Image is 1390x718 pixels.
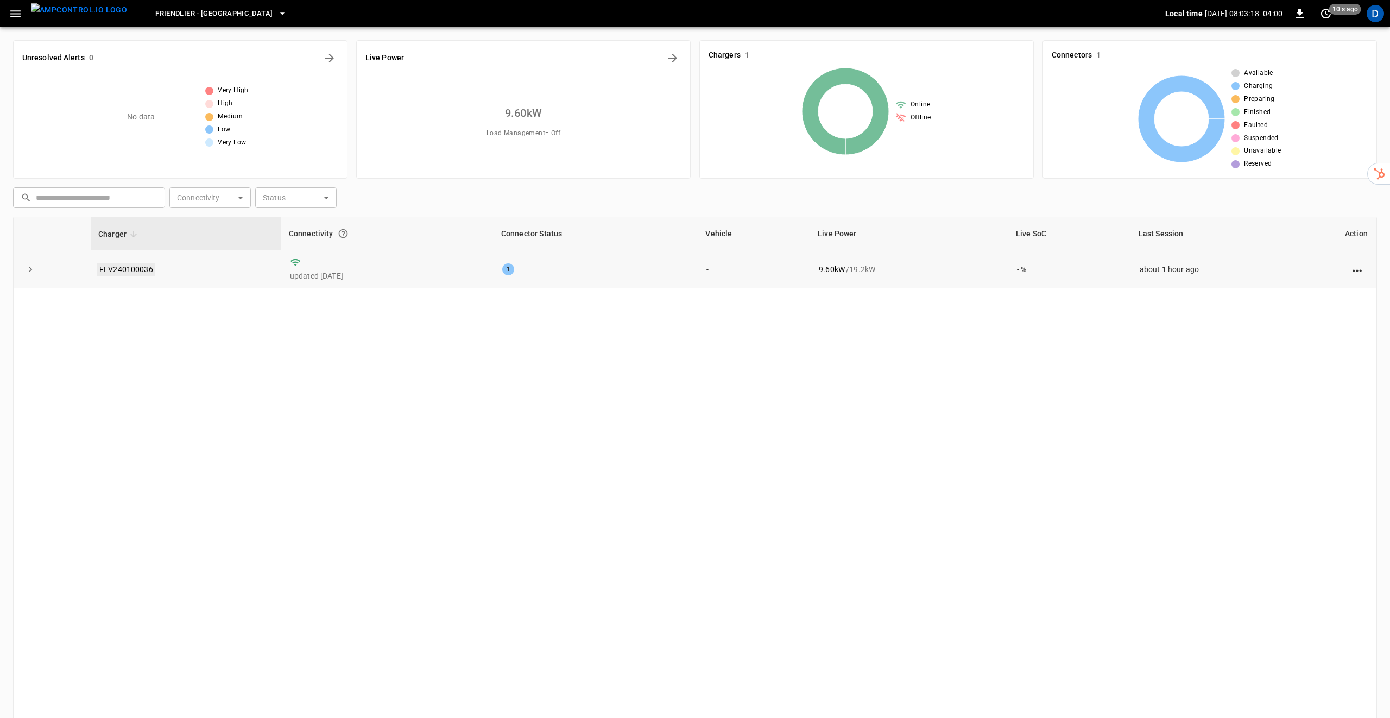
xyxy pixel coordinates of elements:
td: about 1 hour ago [1131,250,1337,288]
span: Low [218,124,230,135]
th: Live Power [810,217,1008,250]
img: ampcontrol.io logo [31,3,127,17]
span: Very Low [218,137,246,148]
button: Friendlier - [GEOGRAPHIC_DATA] [151,3,291,24]
button: Energy Overview [664,49,681,67]
h6: 1 [745,49,749,61]
span: Preparing [1244,94,1275,105]
div: Connectivity [289,224,486,243]
span: Charging [1244,81,1273,92]
span: High [218,98,233,109]
h6: Chargers [709,49,741,61]
span: Very High [218,85,249,96]
a: FEV240100036 [97,263,155,276]
span: Reserved [1244,159,1272,169]
th: Action [1337,217,1376,250]
button: expand row [22,261,39,278]
button: Connection between the charger and our software. [333,224,353,243]
button: All Alerts [321,49,338,67]
p: 9.60 kW [819,264,845,275]
div: 1 [502,263,514,275]
span: Offline [911,112,931,123]
span: Charger [98,228,141,241]
span: Faulted [1244,120,1268,131]
span: Finished [1244,107,1271,118]
span: Suspended [1244,133,1279,144]
span: 10 s ago [1329,4,1361,15]
th: Last Session [1131,217,1337,250]
div: / 19.2 kW [819,264,1000,275]
h6: 0 [89,52,93,64]
h6: 9.60 kW [505,104,542,122]
span: Friendlier - [GEOGRAPHIC_DATA] [155,8,273,20]
h6: Unresolved Alerts [22,52,85,64]
span: Load Management = Off [486,128,560,139]
td: - % [1008,250,1131,288]
span: Online [911,99,930,110]
div: profile-icon [1367,5,1384,22]
th: Vehicle [698,217,810,250]
th: Live SoC [1008,217,1131,250]
span: Unavailable [1244,146,1281,156]
p: Local time [1165,8,1203,19]
h6: Connectors [1052,49,1092,61]
button: set refresh interval [1317,5,1335,22]
div: action cell options [1350,264,1364,275]
p: updated [DATE] [290,270,485,281]
h6: 1 [1096,49,1101,61]
th: Connector Status [494,217,698,250]
h6: Live Power [365,52,404,64]
p: [DATE] 08:03:18 -04:00 [1205,8,1282,19]
span: Medium [218,111,243,122]
td: - [698,250,810,288]
span: Available [1244,68,1273,79]
p: No data [127,111,155,123]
